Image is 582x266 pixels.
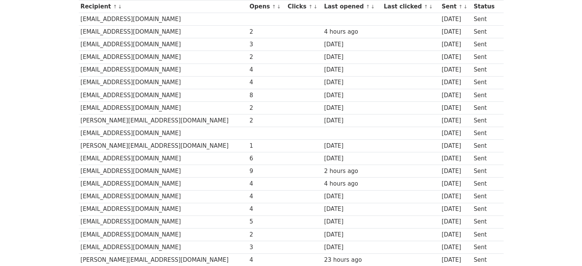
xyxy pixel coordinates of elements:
div: [DATE] [324,40,380,49]
td: Sent [472,64,499,76]
div: [DATE] [324,205,380,214]
td: Sent [472,178,499,190]
div: [DATE] [324,104,380,113]
th: Sent [440,0,472,13]
div: 3 [249,243,284,252]
td: Sent [472,101,499,114]
td: Sent [472,165,499,178]
div: [DATE] [442,65,470,74]
div: [DATE] [442,205,470,214]
a: ↓ [429,4,433,10]
div: [DATE] [324,142,380,150]
div: [DATE] [442,116,470,125]
td: [EMAIL_ADDRESS][DOMAIN_NAME] [79,38,248,51]
td: Sent [472,190,499,203]
a: ↑ [272,4,276,10]
a: ↓ [463,4,468,10]
td: [EMAIL_ADDRESS][DOMAIN_NAME] [79,178,248,190]
td: Sent [472,203,499,215]
div: [DATE] [442,40,470,49]
div: [DATE] [324,230,380,239]
a: ↑ [458,4,463,10]
td: Sent [472,241,499,253]
td: Sent [472,13,499,26]
div: 2 [249,53,284,62]
div: 2 [249,230,284,239]
div: [DATE] [324,243,380,252]
div: 4 hours ago [324,28,380,36]
a: ↓ [118,4,122,10]
div: [DATE] [324,192,380,201]
div: 3 [249,40,284,49]
div: [DATE] [442,217,470,226]
td: Sent [472,38,499,51]
td: Sent [472,89,499,101]
div: 4 [249,180,284,188]
td: [EMAIL_ADDRESS][DOMAIN_NAME] [79,241,248,253]
iframe: Chat Widget [544,229,582,266]
div: [DATE] [442,256,470,264]
td: Sent [472,253,499,266]
td: [EMAIL_ADDRESS][DOMAIN_NAME] [79,51,248,64]
td: [EMAIL_ADDRESS][DOMAIN_NAME] [79,64,248,76]
td: [EMAIL_ADDRESS][DOMAIN_NAME] [79,76,248,89]
td: [EMAIL_ADDRESS][DOMAIN_NAME] [79,190,248,203]
div: 2 hours ago [324,167,380,176]
td: [EMAIL_ADDRESS][DOMAIN_NAME] [79,127,248,140]
td: [EMAIL_ADDRESS][DOMAIN_NAME] [79,165,248,178]
td: [EMAIL_ADDRESS][DOMAIN_NAME] [79,89,248,101]
div: 2 [249,28,284,36]
td: Sent [472,152,499,165]
div: [DATE] [442,129,470,138]
div: [DATE] [442,28,470,36]
div: [DATE] [442,180,470,188]
td: Sent [472,140,499,152]
td: [EMAIL_ADDRESS][DOMAIN_NAME] [79,215,248,228]
td: [PERSON_NAME][EMAIL_ADDRESS][DOMAIN_NAME] [79,140,248,152]
div: [DATE] [442,230,470,239]
td: [EMAIL_ADDRESS][DOMAIN_NAME] [79,13,248,26]
div: 4 [249,78,284,87]
a: ↓ [277,4,281,10]
td: Sent [472,51,499,64]
div: [DATE] [324,65,380,74]
a: ↑ [308,4,313,10]
div: [DATE] [442,142,470,150]
td: [EMAIL_ADDRESS][DOMAIN_NAME] [79,203,248,215]
td: [PERSON_NAME][EMAIL_ADDRESS][DOMAIN_NAME] [79,114,248,127]
div: [DATE] [324,154,380,163]
td: [EMAIL_ADDRESS][DOMAIN_NAME] [79,228,248,241]
div: [DATE] [442,15,470,24]
td: Sent [472,114,499,127]
th: Status [472,0,499,13]
td: Sent [472,215,499,228]
div: 2 [249,116,284,125]
td: [EMAIL_ADDRESS][DOMAIN_NAME] [79,26,248,38]
td: Sent [472,26,499,38]
div: [DATE] [442,154,470,163]
td: [PERSON_NAME][EMAIL_ADDRESS][DOMAIN_NAME] [79,253,248,266]
div: 4 [249,65,284,74]
div: 4 [249,256,284,264]
div: [DATE] [324,217,380,226]
div: 5 [249,217,284,226]
div: 4 [249,192,284,201]
div: [DATE] [442,91,470,100]
div: [DATE] [324,78,380,87]
div: Widget de chat [544,229,582,266]
td: Sent [472,76,499,89]
td: [EMAIL_ADDRESS][DOMAIN_NAME] [79,152,248,165]
div: 4 [249,205,284,214]
div: [DATE] [324,53,380,62]
div: 2 [249,104,284,113]
div: [DATE] [442,167,470,176]
div: 8 [249,91,284,100]
th: Clicks [286,0,322,13]
div: [DATE] [442,53,470,62]
div: [DATE] [442,104,470,113]
div: 4 hours ago [324,180,380,188]
td: Sent [472,228,499,241]
div: 23 hours ago [324,256,380,264]
a: ↑ [424,4,428,10]
div: [DATE] [324,116,380,125]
